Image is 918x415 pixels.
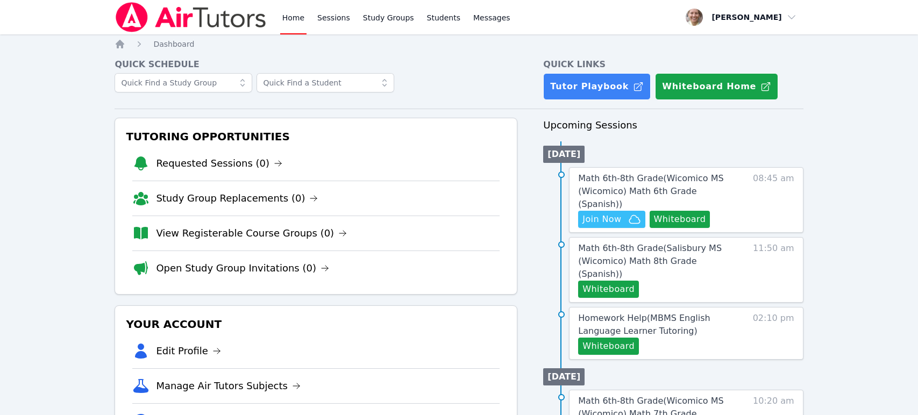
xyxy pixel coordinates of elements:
[578,242,740,281] a: Math 6th-8th Grade(Salisbury MS (Wicomico) Math 8th Grade (Spanish))
[753,242,794,298] span: 11:50 am
[578,338,639,355] button: Whiteboard
[115,2,267,32] img: Air Tutors
[543,73,651,100] a: Tutor Playbook
[156,156,282,171] a: Requested Sessions (0)
[153,40,194,48] span: Dashboard
[257,73,394,92] input: Quick Find a Student
[473,12,510,23] span: Messages
[578,243,722,279] span: Math 6th-8th Grade ( Salisbury MS (Wicomico) Math 8th Grade (Spanish) )
[543,118,803,133] h3: Upcoming Sessions
[578,172,740,211] a: Math 6th-8th Grade(Wicomico MS (Wicomico) Math 6th Grade (Spanish))
[578,313,710,336] span: Homework Help ( MBMS English Language Learner Tutoring )
[156,226,347,241] a: View Registerable Course Groups (0)
[753,172,794,228] span: 08:45 am
[156,191,318,206] a: Study Group Replacements (0)
[153,39,194,49] a: Dashboard
[124,314,508,334] h3: Your Account
[115,73,252,92] input: Quick Find a Study Group
[156,261,329,276] a: Open Study Group Invitations (0)
[115,58,517,71] h4: Quick Schedule
[543,58,803,71] h4: Quick Links
[582,213,621,226] span: Join Now
[578,281,639,298] button: Whiteboard
[650,211,710,228] button: Whiteboard
[578,173,723,209] span: Math 6th-8th Grade ( Wicomico MS (Wicomico) Math 6th Grade (Spanish) )
[115,39,803,49] nav: Breadcrumb
[124,127,508,146] h3: Tutoring Opportunities
[543,368,585,385] li: [DATE]
[156,344,221,359] a: Edit Profile
[543,146,585,163] li: [DATE]
[655,73,778,100] button: Whiteboard Home
[156,378,301,393] a: Manage Air Tutors Subjects
[578,211,645,228] button: Join Now
[578,312,740,338] a: Homework Help(MBMS English Language Learner Tutoring)
[753,312,794,355] span: 02:10 pm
